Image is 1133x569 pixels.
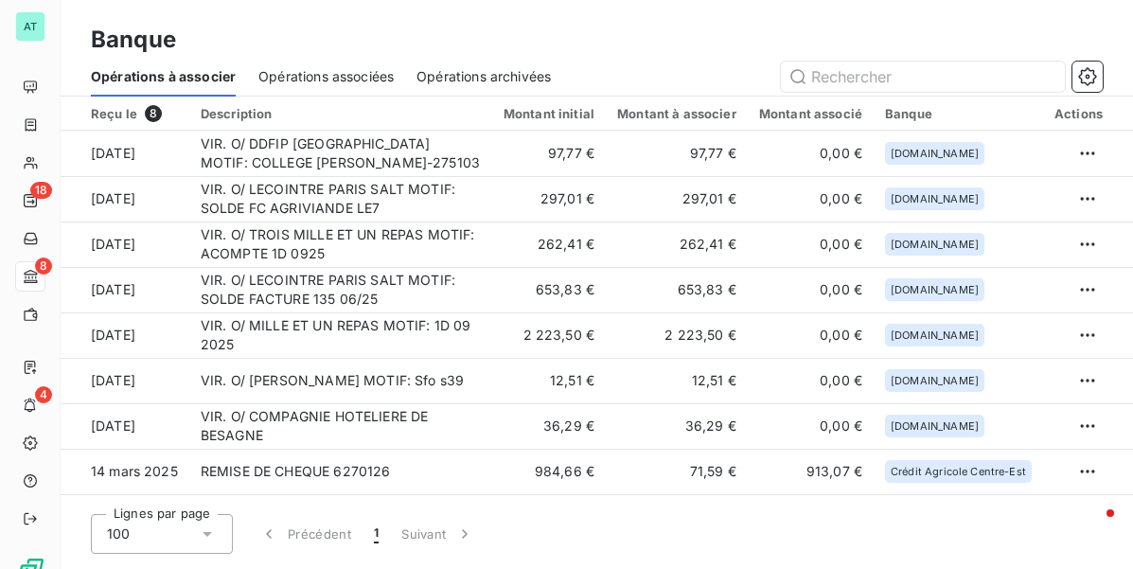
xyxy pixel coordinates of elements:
[1054,106,1103,121] div: Actions
[504,106,594,121] div: Montant initial
[748,267,874,312] td: 0,00 €
[189,312,492,358] td: VIR. O/ MILLE ET UN REPAS MOTIF: 1D 09 2025
[189,358,492,403] td: VIR. O/ [PERSON_NAME] MOTIF: Sfo s39
[145,105,162,122] span: 8
[606,176,748,222] td: 297,01 €
[189,222,492,267] td: VIR. O/ TROIS MILLE ET UN REPAS MOTIF: ACOMPTE 1D 0925
[61,358,189,403] td: [DATE]
[492,131,606,176] td: 97,77 €
[258,67,394,86] span: Opérations associées
[748,222,874,267] td: 0,00 €
[748,176,874,222] td: 0,00 €
[891,466,1026,477] span: Crédit Agricole Centre-Est
[30,182,52,199] span: 18
[606,449,748,494] td: 71,59 €
[35,258,52,275] span: 8
[374,525,379,543] span: 1
[748,131,874,176] td: 0,00 €
[606,312,748,358] td: 2 223,50 €
[492,222,606,267] td: 262,41 €
[189,176,492,222] td: VIR. O/ LECOINTRE PARIS SALT MOTIF: SOLDE FC AGRIVIANDE LE7
[492,449,606,494] td: 984,66 €
[189,449,492,494] td: REMISE DE CHEQUE 6270126
[606,403,748,449] td: 36,29 €
[35,386,52,403] span: 4
[748,403,874,449] td: 0,00 €
[492,267,606,312] td: 653,83 €
[1069,505,1114,550] iframe: Intercom live chat
[61,267,189,312] td: [DATE]
[61,449,189,494] td: 14 mars 2025
[748,358,874,403] td: 0,00 €
[492,358,606,403] td: 12,51 €
[91,23,176,57] h3: Banque
[748,312,874,358] td: 0,00 €
[61,176,189,222] td: [DATE]
[201,106,481,121] div: Description
[781,62,1065,92] input: Rechercher
[891,284,979,295] span: [DOMAIN_NAME]
[891,193,979,204] span: [DOMAIN_NAME]
[189,403,492,449] td: VIR. O/ COMPAGNIE HOTELIERE DE BESAGNE
[61,131,189,176] td: [DATE]
[189,267,492,312] td: VIR. O/ LECOINTRE PARIS SALT MOTIF: SOLDE FACTURE 135 06/25
[606,267,748,312] td: 653,83 €
[390,514,486,554] button: Suivant
[492,312,606,358] td: 2 223,50 €
[492,403,606,449] td: 36,29 €
[492,176,606,222] td: 297,01 €
[748,449,874,494] td: 913,07 €
[189,131,492,176] td: VIR. O/ DDFIP [GEOGRAPHIC_DATA] MOTIF: COLLEGE [PERSON_NAME]-275103
[248,514,363,554] button: Précédent
[885,106,1032,121] div: Banque
[15,11,45,42] div: AT
[891,375,979,386] span: [DOMAIN_NAME]
[617,106,736,121] div: Montant à associer
[891,148,979,159] span: [DOMAIN_NAME]
[61,222,189,267] td: [DATE]
[61,312,189,358] td: [DATE]
[107,525,130,543] span: 100
[606,131,748,176] td: 97,77 €
[61,403,189,449] td: [DATE]
[891,239,979,250] span: [DOMAIN_NAME]
[91,67,236,86] span: Opérations à associer
[606,222,748,267] td: 262,41 €
[759,106,862,121] div: Montant associé
[416,67,551,86] span: Opérations archivées
[891,329,979,341] span: [DOMAIN_NAME]
[363,514,390,554] button: 1
[606,358,748,403] td: 12,51 €
[891,420,979,432] span: [DOMAIN_NAME]
[91,105,178,122] div: Reçu le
